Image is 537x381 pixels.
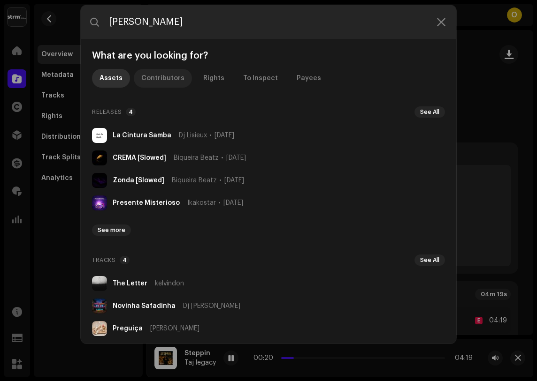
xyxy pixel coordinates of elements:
[414,106,445,118] button: See All
[81,5,456,39] input: Search
[141,69,184,88] div: Contributors
[88,50,449,61] div: What are you looking for?
[113,280,147,287] strong: The Letter
[113,177,164,184] strong: Zonda [Slowed]
[92,106,122,118] span: Releases
[113,154,166,162] strong: CREMA [Slowed]
[420,108,439,116] span: See All
[172,177,217,184] span: Biqueira Beatz
[92,254,116,266] span: Tracks
[224,177,244,184] span: [DATE]
[92,150,107,165] img: ae1913e2-89af-412c-b3aa-f8003aa933a5
[420,256,439,264] span: See All
[297,69,321,88] div: Payees
[113,199,180,207] strong: Presente Misterioso
[113,132,171,139] strong: La Cintura Samba
[223,199,243,207] span: [DATE]
[113,325,143,332] strong: Preguiça
[183,302,240,310] span: Dj [PERSON_NAME]
[92,276,107,291] img: e6f5c97b-febc-405c-a830-e8decc0df4ab
[92,173,107,188] img: dc9a7960-7c7a-46ab-bfd4-60e6ae5b0af2
[126,108,136,116] p-badge: 4
[100,69,123,88] div: Assets
[414,254,445,266] button: See All
[92,224,131,236] button: See more
[92,299,107,314] img: 101f47e1-e14a-4583-bfa3-1538fb69d0bb
[92,321,107,336] img: 94424154-02cc-451a-82c9-1e63b9829420
[226,154,246,162] span: [DATE]
[215,132,234,139] span: [DATE]
[203,69,224,88] div: Rights
[113,302,176,310] strong: Novinha Safadinha
[92,344,107,359] img: 9b3debea-1851-4079-8311-139ced606a32
[155,280,184,287] span: kelvindon
[174,154,219,162] span: Biqueira Beatz
[120,256,130,264] p-badge: 4
[92,195,107,210] img: 41a6765c-851d-405f-9d82-15a2203d2ada
[179,132,207,139] span: Dj Lisieux
[243,69,278,88] div: To Inspect
[187,199,216,207] span: Ikakostar
[98,226,125,234] span: See more
[150,325,199,332] span: [PERSON_NAME]
[92,128,107,143] img: 3b1155d0-6d5a-4fc8-842e-cb06c87fda6c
